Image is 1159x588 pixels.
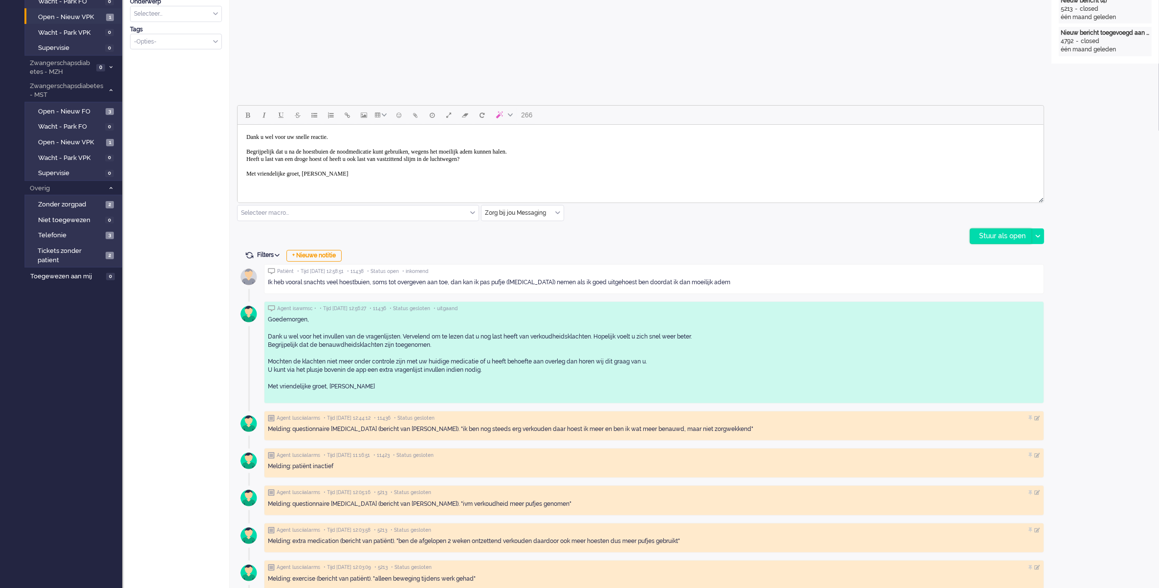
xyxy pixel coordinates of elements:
[238,125,1044,194] iframe: Rich Text Area
[457,107,474,123] button: Clear formatting
[28,167,121,178] a: Supervisie 0
[28,121,121,132] a: Wacht - Park FO 0
[490,107,517,123] button: AI
[38,200,103,209] span: Zonder zorgpad
[297,268,344,275] span: • Tijd [DATE] 12:58:51
[424,107,440,123] button: Delay message
[237,449,261,473] img: avatar
[374,527,387,534] span: • 5213
[38,216,103,225] span: Niet toegewezen
[28,152,121,163] a: Wacht - Park VPK 0
[96,64,105,71] span: 0
[393,452,434,459] span: • Status gesloten
[28,11,121,22] a: Open - Nieuw VPK 1
[374,489,387,496] span: • 5213
[277,564,320,571] span: Agent lusciialarms
[1061,45,1150,54] div: één maand geleden
[237,302,261,326] img: avatar
[373,452,390,459] span: • 11423
[289,107,306,123] button: Strikethrough
[391,564,432,571] span: • Status gesloten
[277,452,320,459] span: Agent lusciialarms
[240,107,256,123] button: Bold
[268,462,1040,471] div: Melding: patiënt inactief
[28,271,122,281] a: Toegewezen aan mij 0
[28,214,121,225] a: Niet toegewezen 0
[407,107,424,123] button: Add attachment
[28,229,121,240] a: Telefonie 3
[237,561,261,585] img: avatar
[237,265,261,289] img: avatar
[38,138,104,147] span: Open - Nieuw VPK
[105,170,114,177] span: 0
[521,111,532,119] span: 266
[106,273,115,280] span: 0
[106,232,114,239] span: 3
[391,489,431,496] span: • Status gesloten
[324,452,370,459] span: • Tijd [DATE] 11:16:51
[38,169,103,178] span: Supervisie
[277,305,316,312] span: Agent isawmsc •
[277,489,320,496] span: Agent lusciialarms
[28,184,104,193] span: Overig
[434,305,458,312] span: • uitgaand
[268,305,275,312] img: ic_chat_grey.svg
[372,107,391,123] button: Table
[374,415,391,422] span: • 11436
[268,500,1040,508] div: Melding: questionnaire [MEDICAL_DATA] (bericht van [PERSON_NAME]). "ivm verkoudheid meer pufjes g...
[268,415,275,422] img: ic_note_grey.svg
[402,268,428,275] span: • inkomend
[277,527,320,534] span: Agent lusciialarms
[28,199,121,209] a: Zonder zorgpad 2
[38,247,103,265] span: Tickets zonder patient
[105,155,114,162] span: 0
[106,14,114,21] span: 1
[256,107,273,123] button: Italic
[1061,37,1073,45] div: 4792
[323,107,339,123] button: Numbered list
[1061,13,1150,22] div: één maand geleden
[237,523,261,548] img: avatar
[28,82,104,100] span: Zwangerschapsdiabetes - MST
[1081,37,1099,45] div: closed
[320,305,366,312] span: • Tijd [DATE] 12:56:27
[268,575,1040,583] div: Melding: exercise (bericht van patiënt). "alleen beweging tijdens werk gehad"
[306,107,323,123] button: Bullet list
[28,136,121,147] a: Open - Nieuw VPK 1
[1072,5,1080,13] div: -
[268,537,1040,545] div: Melding: extra medication (bericht van patiënt). "ben de afgelopen 2 weken ontzettend verkouden d...
[257,251,283,258] span: Filters
[286,250,342,262] div: + Nieuwe notitie
[268,278,1040,287] div: Ik heb vooral snachts veel hoestbuien, soms tot overgeven aan toe, dan kan ik pas pufje ([MEDICAL...
[970,229,1031,244] div: Stuur als open
[391,107,407,123] button: Emoticons
[105,29,114,36] span: 0
[268,527,275,534] img: ic_note_grey.svg
[38,13,104,22] span: Open - Nieuw VPK
[1080,5,1098,13] div: closed
[106,252,114,259] span: 2
[105,45,114,52] span: 0
[374,564,388,571] span: • 5213
[268,452,275,459] img: ic_note_grey.svg
[38,107,103,116] span: Open - Nieuw FO
[105,217,114,224] span: 0
[38,28,103,38] span: Wacht - Park VPK
[237,486,261,510] img: avatar
[38,122,103,132] span: Wacht - Park FO
[268,425,1040,433] div: Melding: questionnaire [MEDICAL_DATA] (bericht van [PERSON_NAME]). "ik ben nog steeds erg verkoud...
[268,268,275,274] img: ic_chat_grey.svg
[390,305,430,312] span: • Status gesloten
[277,415,320,422] span: Agent lusciialarms
[106,108,114,115] span: 3
[1073,37,1081,45] div: -
[356,107,372,123] button: Insert/edit image
[30,272,103,281] span: Toegewezen aan mij
[394,415,435,422] span: • Status gesloten
[268,316,1040,391] p: Goedemorgen, Dank u wel voor het invullen van de vragenlijsten. Vervelend om te lezen dat u nog l...
[268,489,275,496] img: ic_note_grey.svg
[268,564,275,571] img: ic_note_grey.svg
[1061,5,1072,13] div: 5213
[277,268,294,275] span: Patiënt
